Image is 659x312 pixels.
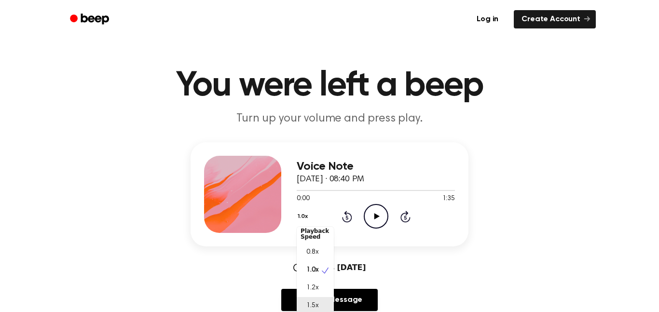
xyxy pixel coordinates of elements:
[306,283,318,293] span: 1.2x
[306,265,318,275] span: 1.0x
[297,224,334,244] div: Playback Speed
[306,301,318,311] span: 1.5x
[306,247,318,258] span: 0.8x
[297,208,311,225] button: 1.0x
